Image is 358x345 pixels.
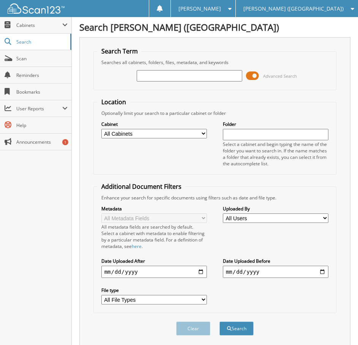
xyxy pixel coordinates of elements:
[223,121,328,127] label: Folder
[101,205,207,212] label: Metadata
[16,39,66,45] span: Search
[98,59,333,66] div: Searches all cabinets, folders, files, metadata, and keywords
[16,22,62,28] span: Cabinets
[101,121,207,127] label: Cabinet
[16,105,62,112] span: User Reports
[98,182,185,191] legend: Additional Document Filters
[223,258,328,264] label: Date Uploaded Before
[176,321,210,336] button: Clear
[101,224,207,249] div: All metadata fields are searched by default. Select a cabinet with metadata to enable filtering b...
[16,122,68,129] span: Help
[16,139,68,145] span: Announcements
[98,47,142,55] legend: Search Term
[101,258,207,264] label: Date Uploaded After
[16,89,68,95] span: Bookmarks
[79,21,350,33] h1: Search [PERSON_NAME] ([GEOGRAPHIC_DATA])
[62,139,68,145] div: 1
[263,73,297,79] span: Advanced Search
[16,55,68,62] span: Scan
[132,243,142,249] a: here
[98,110,333,116] div: Optionally limit your search to a particular cabinet or folder
[8,3,65,14] img: scan123-logo-white.svg
[223,141,328,167] div: Select a cabinet and begin typing the name of the folder you want to search in. If the name match...
[223,205,328,212] label: Uploaded By
[101,266,207,278] input: start
[98,194,333,201] div: Enhance your search for specific documents using filters such as date and file type.
[16,72,68,78] span: Reminders
[98,98,130,106] legend: Location
[223,266,328,278] input: end
[243,6,344,11] span: [PERSON_NAME] ([GEOGRAPHIC_DATA])
[219,321,254,336] button: Search
[101,287,207,293] label: File type
[178,6,221,11] span: [PERSON_NAME]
